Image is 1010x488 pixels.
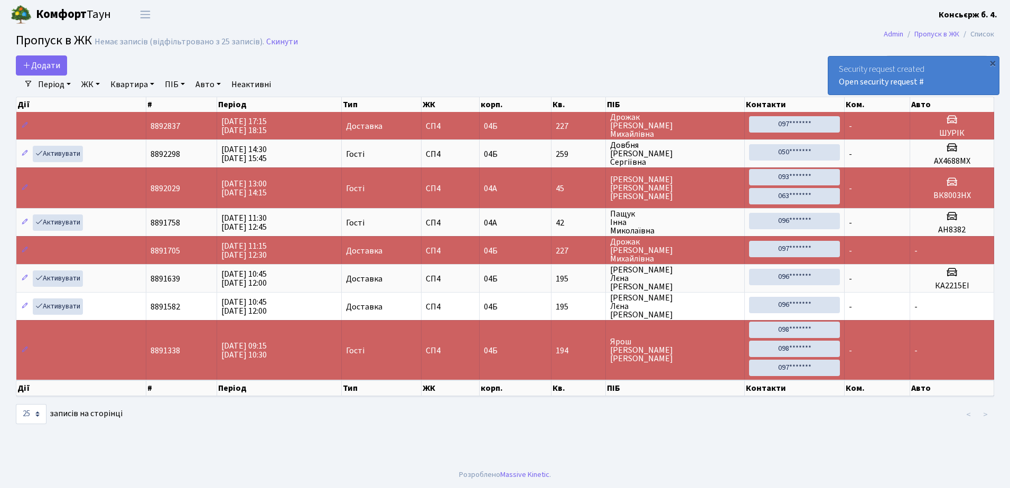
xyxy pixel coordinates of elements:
span: - [914,301,918,313]
span: Дрожак [PERSON_NAME] Михайлівна [610,113,740,138]
h5: АН8382 [914,225,989,235]
th: корп. [480,380,551,396]
span: Пащук Інна Миколаївна [610,210,740,235]
div: Немає записів (відфільтровано з 25 записів). [95,37,264,47]
span: - [914,345,918,356]
span: Доставка [346,303,382,311]
span: 8892029 [151,183,180,194]
b: Консьєрж б. 4. [939,9,997,21]
th: Контакти [745,97,845,112]
span: Пропуск в ЖК [16,31,92,50]
span: СП4 [426,275,475,283]
span: 8892837 [151,120,180,132]
a: Massive Kinetic [500,469,549,480]
span: [DATE] 11:15 [DATE] 12:30 [221,240,267,261]
span: 04Б [484,301,498,313]
th: Авто [910,97,994,112]
th: Ком. [845,97,910,112]
span: 04Б [484,245,498,257]
span: Ярош [PERSON_NAME] [PERSON_NAME] [610,337,740,363]
span: [PERSON_NAME] Лєна [PERSON_NAME] [610,266,740,291]
span: 04А [484,217,497,229]
th: Тип [342,97,422,112]
th: Дії [16,97,146,112]
span: Додати [23,60,60,71]
span: СП4 [426,122,475,130]
span: [DATE] 13:00 [DATE] 14:15 [221,178,267,199]
span: [DATE] 14:30 [DATE] 15:45 [221,144,267,164]
span: 04Б [484,120,498,132]
span: 227 [556,247,602,255]
span: [PERSON_NAME] Лєна [PERSON_NAME] [610,294,740,319]
span: 8891705 [151,245,180,257]
h5: КА2215ЕІ [914,281,989,291]
span: - [849,183,852,194]
span: - [849,120,852,132]
h5: ВК8003НХ [914,191,989,201]
th: Тип [342,380,422,396]
th: Кв. [551,97,606,112]
div: × [987,58,998,68]
span: 194 [556,346,602,355]
span: Гості [346,184,364,193]
span: 259 [556,150,602,158]
th: Ком. [845,380,910,396]
th: # [146,97,217,112]
span: Гості [346,346,364,355]
a: Скинути [266,37,298,47]
span: - [849,245,852,257]
th: ЖК [422,97,480,112]
span: [DATE] 09:15 [DATE] 10:30 [221,340,267,361]
a: Квартира [106,76,158,93]
span: 04Б [484,273,498,285]
a: Активувати [33,146,83,162]
span: 8891639 [151,273,180,285]
span: [PERSON_NAME] [PERSON_NAME] [PERSON_NAME] [610,175,740,201]
span: [DATE] 17:15 [DATE] 18:15 [221,116,267,136]
select: записів на сторінці [16,404,46,424]
h5: АХ4688МХ [914,156,989,166]
a: Консьєрж б. 4. [939,8,997,21]
div: Розроблено . [459,469,551,481]
span: 45 [556,184,602,193]
a: Додати [16,55,67,76]
div: Security request created [828,57,999,95]
a: ЖК [77,76,104,93]
th: Дії [16,380,146,396]
a: Активувати [33,214,83,231]
span: [DATE] 10:45 [DATE] 12:00 [221,268,267,289]
th: Кв. [551,380,606,396]
span: - [849,301,852,313]
th: ПІБ [606,97,745,112]
a: ПІБ [161,76,189,93]
a: Активувати [33,298,83,315]
span: СП4 [426,150,475,158]
a: Open security request # [839,76,924,88]
a: Період [34,76,75,93]
th: Період [217,380,341,396]
span: 04Б [484,148,498,160]
span: 04А [484,183,497,194]
span: Доставка [346,247,382,255]
span: - [849,148,852,160]
button: Переключити навігацію [132,6,158,23]
span: 8892298 [151,148,180,160]
span: [DATE] 10:45 [DATE] 12:00 [221,296,267,317]
a: Активувати [33,270,83,287]
a: Неактивні [227,76,275,93]
span: [DATE] 11:30 [DATE] 12:45 [221,212,267,233]
h5: ШУРІК [914,128,989,138]
span: 42 [556,219,602,227]
span: 195 [556,303,602,311]
span: 195 [556,275,602,283]
span: Доставка [346,275,382,283]
th: Авто [910,380,994,396]
span: - [849,273,852,285]
span: СП4 [426,303,475,311]
th: # [146,380,217,396]
b: Комфорт [36,6,87,23]
span: СП4 [426,346,475,355]
th: ПІБ [606,380,745,396]
span: СП4 [426,184,475,193]
span: Гості [346,219,364,227]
